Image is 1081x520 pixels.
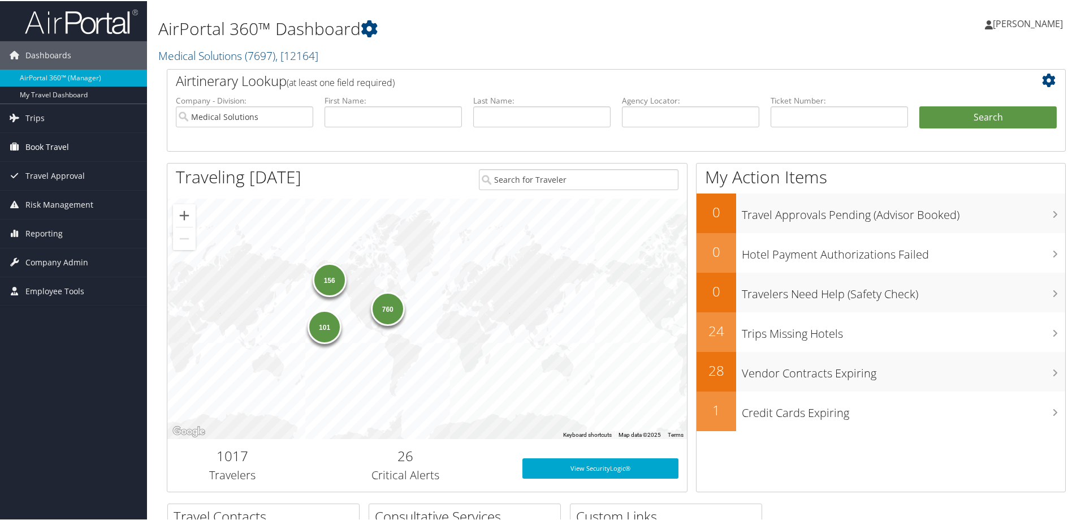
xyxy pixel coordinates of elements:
[306,445,505,465] h2: 26
[370,291,404,325] div: 760
[176,445,289,465] h2: 1017
[25,218,63,247] span: Reporting
[697,272,1065,311] a: 0Travelers Need Help (Safety Check)
[742,200,1065,222] h3: Travel Approvals Pending (Advisor Booked)
[473,94,611,105] label: Last Name:
[158,47,318,62] a: Medical Solutions
[622,94,759,105] label: Agency Locator:
[697,311,1065,351] a: 24Trips Missing Hotels
[668,431,684,437] a: Terms (opens in new tab)
[697,351,1065,390] a: 28Vendor Contracts Expiring
[170,423,207,438] img: Google
[697,201,736,221] h2: 0
[158,16,769,40] h1: AirPortal 360™ Dashboard
[25,161,85,189] span: Travel Approval
[170,423,207,438] a: Open this area in Google Maps (opens a new window)
[697,232,1065,272] a: 0Hotel Payment Authorizations Failed
[697,320,736,339] h2: 24
[176,164,301,188] h1: Traveling [DATE]
[275,47,318,62] span: , [ 12164 ]
[25,40,71,68] span: Dashboards
[563,430,612,438] button: Keyboard shortcuts
[742,280,1065,301] h3: Travelers Need Help (Safety Check)
[697,164,1065,188] h1: My Action Items
[25,132,69,160] span: Book Travel
[697,399,736,419] h2: 1
[479,168,678,189] input: Search for Traveler
[25,276,84,304] span: Employee Tools
[308,308,341,342] div: 101
[25,190,93,218] span: Risk Management
[176,70,982,89] h2: Airtinerary Lookup
[287,75,395,88] span: (at least one field required)
[697,241,736,260] h2: 0
[25,247,88,276] span: Company Admin
[173,203,196,226] button: Zoom in
[985,6,1074,40] a: [PERSON_NAME]
[25,103,45,131] span: Trips
[173,226,196,249] button: Zoom out
[176,94,313,105] label: Company - Division:
[919,105,1057,128] button: Search
[245,47,275,62] span: ( 7697 )
[697,192,1065,232] a: 0Travel Approvals Pending (Advisor Booked)
[697,281,736,300] h2: 0
[771,94,908,105] label: Ticket Number:
[619,431,661,437] span: Map data ©2025
[742,319,1065,341] h3: Trips Missing Hotels
[742,240,1065,261] h3: Hotel Payment Authorizations Failed
[312,262,346,296] div: 156
[306,466,505,482] h3: Critical Alerts
[742,398,1065,420] h3: Credit Cards Expiring
[742,359,1065,380] h3: Vendor Contracts Expiring
[25,7,138,34] img: airportal-logo.png
[325,94,462,105] label: First Name:
[697,360,736,379] h2: 28
[697,390,1065,430] a: 1Credit Cards Expiring
[993,16,1063,29] span: [PERSON_NAME]
[176,466,289,482] h3: Travelers
[522,457,678,478] a: View SecurityLogic®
